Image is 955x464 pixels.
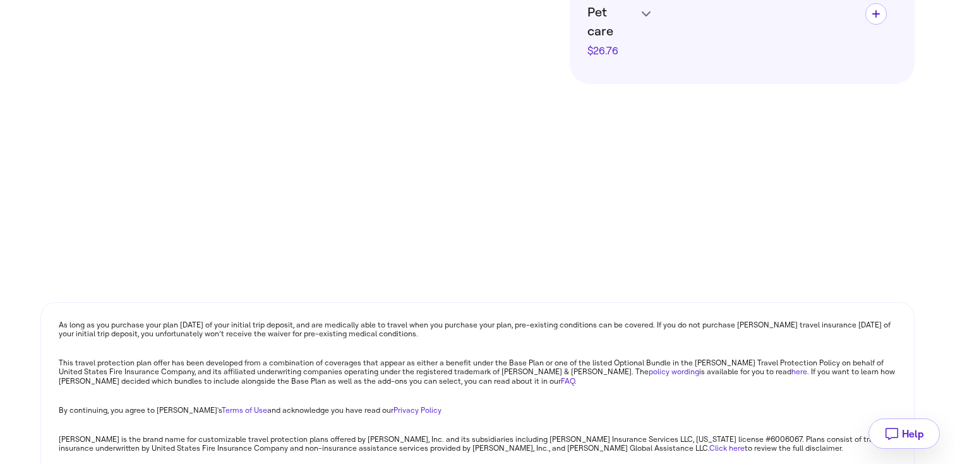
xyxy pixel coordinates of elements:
h4: Pet care$26.76 [587,3,855,56]
p: [PERSON_NAME] is the brand name for customizable travel protection plans offered by [PERSON_NAME]... [59,435,896,453]
a: Privacy Policy [393,406,441,415]
span: Pet care [587,3,635,41]
a: Terms of Use [222,406,267,415]
p: This travel protection plan offer has been developed from a combination of coverages that appear ... [59,358,896,386]
span: Help [902,428,924,440]
p: As long as you purchase your plan [DATE] of your initial trip deposit, and are medically able to ... [59,321,896,339]
div: $26.76 [587,46,635,56]
button: Help [868,418,940,449]
p: By continuing, you agree to [PERSON_NAME]'s and acknowledge you have read our [59,406,896,415]
a: FAQ [561,377,575,386]
a: policy wording [649,367,699,376]
button: Add [865,3,887,25]
a: Click here [709,444,745,453]
a: here [791,367,807,376]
